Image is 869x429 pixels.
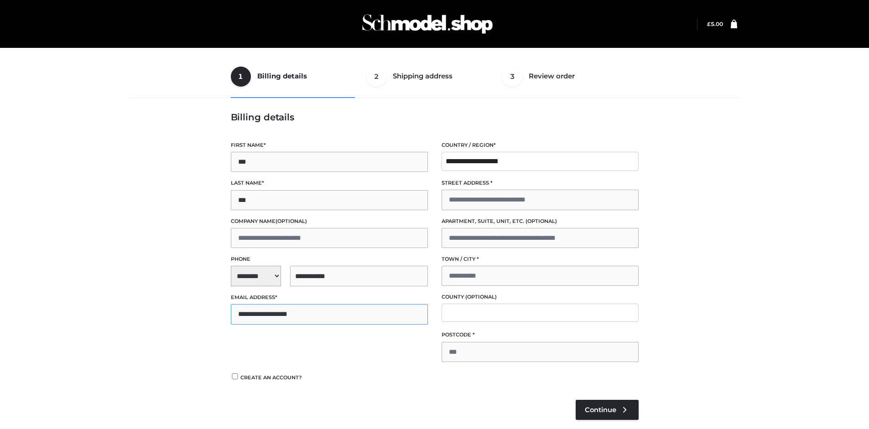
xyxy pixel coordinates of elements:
label: Country / Region [442,141,639,150]
span: Continue [585,406,616,414]
label: Postcode [442,331,639,339]
label: Email address [231,293,428,302]
a: Continue [576,400,639,420]
label: Town / City [442,255,639,264]
bdi: 5.00 [707,21,723,27]
label: Street address [442,179,639,187]
label: Company name [231,217,428,226]
span: (optional) [526,218,557,224]
input: Create an account? [231,373,239,379]
img: Schmodel Admin 964 [359,6,496,42]
span: Create an account? [240,374,302,381]
span: (optional) [276,218,307,224]
label: Apartment, suite, unit, etc. [442,217,639,226]
label: Last name [231,179,428,187]
label: County [442,293,639,301]
label: First name [231,141,428,150]
span: (optional) [465,294,497,300]
h3: Billing details [231,112,639,123]
span: £ [707,21,711,27]
a: £5.00 [707,21,723,27]
label: Phone [231,255,428,264]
